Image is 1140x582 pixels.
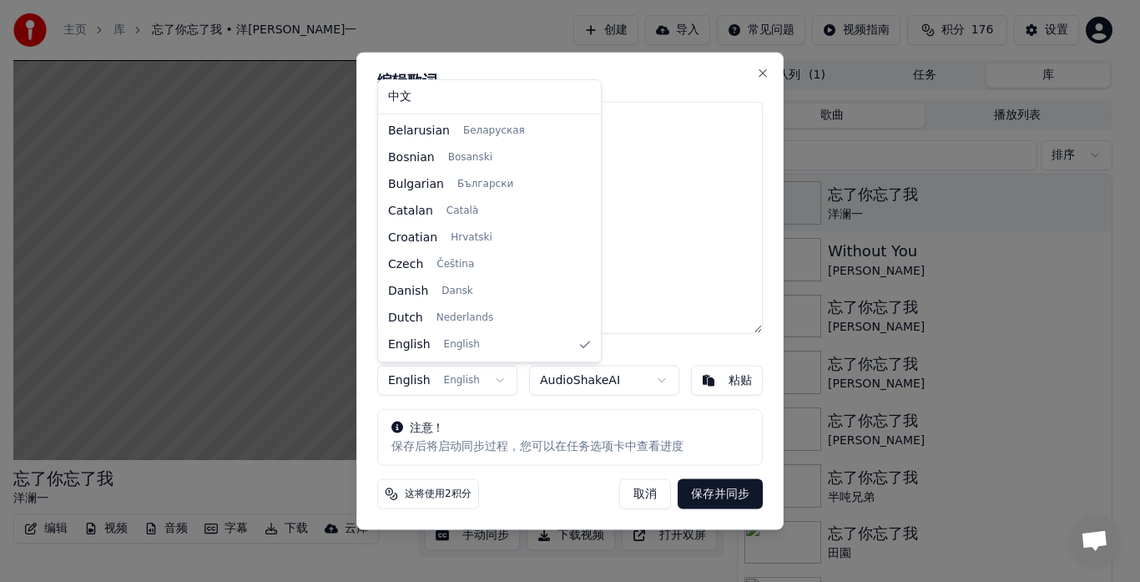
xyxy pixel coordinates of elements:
span: English [388,337,431,353]
span: 中文 [388,89,411,105]
span: Български [457,178,513,191]
span: Bulgarian [388,176,444,193]
span: English [444,338,480,352]
span: Hrvatski [451,231,492,245]
span: Nederlands [436,311,493,325]
span: Croatian [388,230,437,246]
span: Беларуская [463,124,525,138]
span: Czech [388,256,423,273]
span: Danish [388,283,428,300]
span: Dutch [388,310,423,326]
span: Catalan [388,203,433,220]
span: Bosnian [388,149,435,166]
span: Dansk [441,285,472,298]
span: Čeština [436,258,474,271]
span: Català [446,205,478,218]
span: Belarusian [388,123,450,139]
span: Bosanski [448,151,492,164]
